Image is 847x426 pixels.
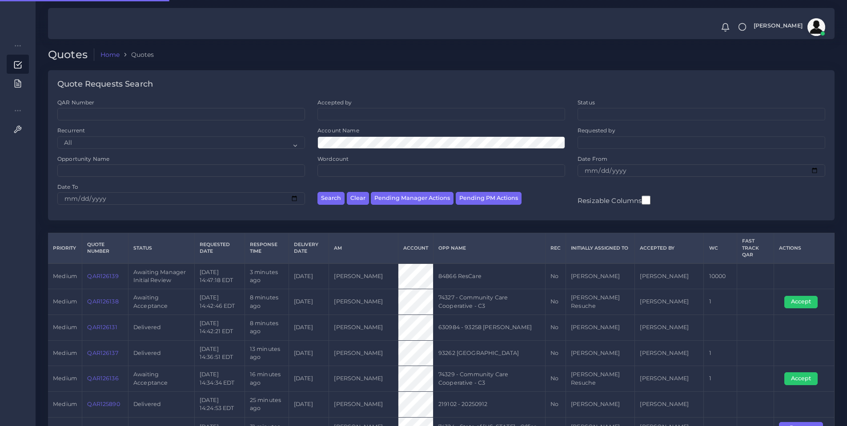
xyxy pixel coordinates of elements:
[578,195,650,206] label: Resizable Columns
[329,391,398,417] td: [PERSON_NAME]
[545,366,566,392] td: No
[784,375,824,382] a: Accept
[566,289,634,315] td: [PERSON_NAME] Resuche
[289,233,329,263] th: Delivery Date
[128,289,194,315] td: Awaiting Acceptance
[578,155,607,163] label: Date From
[317,155,349,163] label: Wordcount
[749,18,828,36] a: [PERSON_NAME]avatar
[194,233,245,263] th: Requested Date
[245,366,289,392] td: 16 minutes ago
[57,127,85,134] label: Recurrent
[329,340,398,366] td: [PERSON_NAME]
[53,375,77,382] span: medium
[433,315,545,340] td: 630984 - 93258 [PERSON_NAME]
[433,391,545,417] td: 219102 - 20250912
[433,366,545,392] td: 74329 - Community Care Cooperative - C3
[87,324,117,330] a: QAR126131
[82,233,128,263] th: Quote Number
[433,263,545,289] td: 84866 ResCare
[329,263,398,289] td: [PERSON_NAME]
[128,340,194,366] td: Delivered
[545,289,566,315] td: No
[371,192,454,205] button: Pending Manager Actions
[289,340,329,366] td: [DATE]
[245,315,289,340] td: 8 minutes ago
[398,233,433,263] th: Account
[289,315,329,340] td: [DATE]
[545,233,566,263] th: REC
[245,263,289,289] td: 3 minutes ago
[704,233,737,263] th: WC
[329,289,398,315] td: [PERSON_NAME]
[578,127,615,134] label: Requested by
[774,233,835,263] th: Actions
[784,298,824,305] a: Accept
[289,263,329,289] td: [DATE]
[317,192,345,205] button: Search
[57,99,94,106] label: QAR Number
[194,391,245,417] td: [DATE] 14:24:53 EDT
[566,340,634,366] td: [PERSON_NAME]
[128,366,194,392] td: Awaiting Acceptance
[456,192,522,205] button: Pending PM Actions
[53,401,77,407] span: medium
[545,263,566,289] td: No
[289,289,329,315] td: [DATE]
[245,340,289,366] td: 13 minutes ago
[784,296,818,308] button: Accept
[642,195,650,206] input: Resizable Columns
[329,233,398,263] th: AM
[289,391,329,417] td: [DATE]
[635,289,704,315] td: [PERSON_NAME]
[566,366,634,392] td: [PERSON_NAME] Resuche
[317,127,359,134] label: Account Name
[347,192,369,205] button: Clear
[433,340,545,366] td: 93262 [GEOGRAPHIC_DATA]
[635,340,704,366] td: [PERSON_NAME]
[53,324,77,330] span: medium
[329,315,398,340] td: [PERSON_NAME]
[433,289,545,315] td: 74327 - Community Care Cooperative - C3
[289,366,329,392] td: [DATE]
[194,340,245,366] td: [DATE] 14:36:51 EDT
[120,50,154,59] li: Quotes
[754,23,803,29] span: [PERSON_NAME]
[87,401,120,407] a: QAR125890
[635,233,704,263] th: Accepted by
[245,289,289,315] td: 8 minutes ago
[635,391,704,417] td: [PERSON_NAME]
[194,263,245,289] td: [DATE] 14:47:18 EDT
[245,233,289,263] th: Response Time
[53,298,77,305] span: medium
[784,372,818,385] button: Accept
[57,80,153,89] h4: Quote Requests Search
[704,366,737,392] td: 1
[128,263,194,289] td: Awaiting Manager Initial Review
[704,340,737,366] td: 1
[317,99,352,106] label: Accepted by
[128,391,194,417] td: Delivered
[87,298,118,305] a: QAR126138
[635,315,704,340] td: [PERSON_NAME]
[48,48,94,61] h2: Quotes
[566,391,634,417] td: [PERSON_NAME]
[545,340,566,366] td: No
[566,263,634,289] td: [PERSON_NAME]
[578,99,595,106] label: Status
[53,273,77,279] span: medium
[635,263,704,289] td: [PERSON_NAME]
[128,315,194,340] td: Delivered
[566,315,634,340] td: [PERSON_NAME]
[194,289,245,315] td: [DATE] 14:42:46 EDT
[48,233,82,263] th: Priority
[433,233,545,263] th: Opp Name
[245,391,289,417] td: 25 minutes ago
[704,289,737,315] td: 1
[545,315,566,340] td: No
[87,375,118,382] a: QAR126136
[329,366,398,392] td: [PERSON_NAME]
[57,183,78,191] label: Date To
[57,155,109,163] label: Opportunity Name
[545,391,566,417] td: No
